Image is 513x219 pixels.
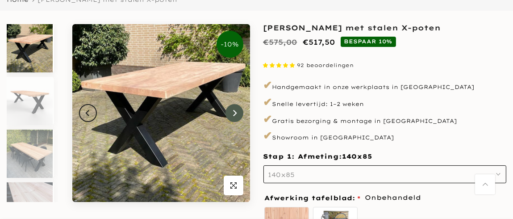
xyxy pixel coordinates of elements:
p: Snelle levertijd: 1–2 weken [263,95,507,110]
span: ✔ [263,95,272,109]
p: Showroom in [GEOGRAPHIC_DATA] [263,128,507,143]
button: Previous [79,104,97,122]
span: ✔ [263,112,272,126]
span: 92 beoordelingen [297,62,354,68]
h1: [PERSON_NAME] met stalen X-poten [263,24,507,31]
img: Rechthoekige douglas tuintafel met stalen X-poten [72,24,250,202]
a: Terug naar boven [475,174,495,194]
span: ✔ [263,129,272,142]
ins: €517,50 [303,36,335,49]
span: 140x85 [342,152,372,161]
button: 140x85 [263,165,507,183]
span: Afwerking tafelblad: [265,195,361,201]
img: Rechthoekige douglas tuintafel met zwarte stalen X-poten [7,77,53,125]
img: Rechthoekige douglas tuintafel met stalen X-poten [7,24,53,72]
span: ✔ [263,78,272,92]
span: Stap 1: Afmeting: [263,152,372,160]
p: Gratis bezorging & montage in [GEOGRAPHIC_DATA] [263,112,507,127]
span: 4.87 stars [263,62,297,68]
p: Handgemaakt in onze werkplaats in [GEOGRAPHIC_DATA] [263,78,507,93]
span: 140x85 [268,171,295,179]
del: €575,00 [263,38,297,46]
span: Onbehandeld [365,192,421,203]
button: Next [225,104,243,122]
span: BESPAAR 10% [341,37,396,46]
